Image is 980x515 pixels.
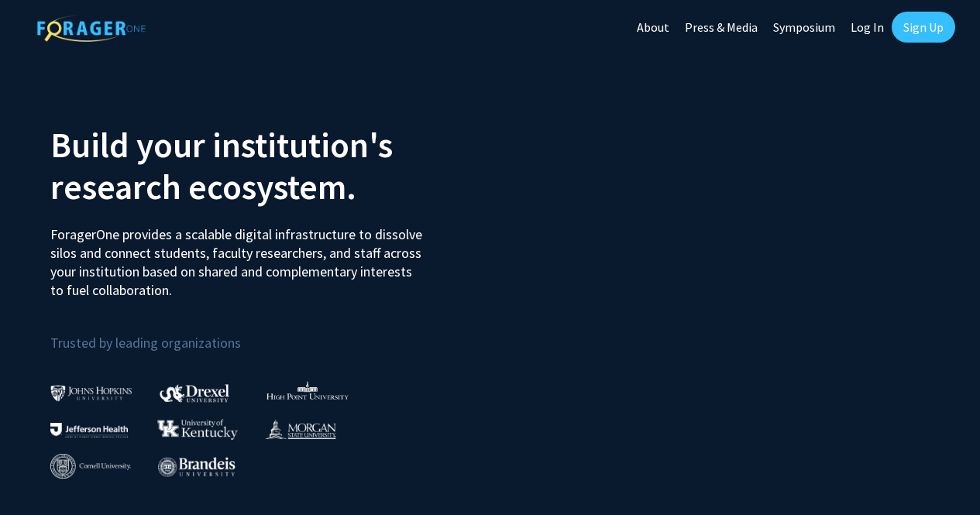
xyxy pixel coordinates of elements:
[157,419,238,440] img: University of Kentucky
[160,384,229,402] img: Drexel University
[50,124,479,208] h2: Build your institution's research ecosystem.
[50,454,131,479] img: Cornell University
[50,312,479,355] p: Trusted by leading organizations
[265,419,336,439] img: Morgan State University
[158,457,236,476] img: Brandeis University
[50,423,128,438] img: Thomas Jefferson University
[50,385,132,401] img: Johns Hopkins University
[37,15,146,42] img: ForagerOne Logo
[50,214,427,300] p: ForagerOne provides a scalable digital infrastructure to dissolve silos and connect students, fac...
[892,12,955,43] a: Sign Up
[266,381,349,400] img: High Point University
